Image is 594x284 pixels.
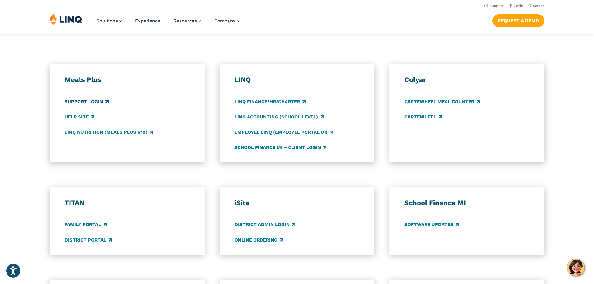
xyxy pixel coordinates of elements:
[173,18,201,24] a: Resources
[50,13,83,25] img: LINQ | K‑12 Software
[492,14,544,27] a: Request a Demo
[528,3,544,8] button: Open Search Bar
[135,18,160,24] a: Experience
[65,113,94,120] a: Help Site
[65,98,109,105] a: Support Login
[234,113,324,120] a: LINQ Accounting (school level)
[404,199,530,207] h3: School Finance MI
[234,75,360,84] h3: LINQ
[214,18,235,24] span: Company
[533,4,544,8] span: Search
[404,75,530,84] h3: Colyar
[509,4,523,8] a: Login
[96,18,122,24] a: Solutions
[65,199,190,207] h3: TITAN
[404,113,442,120] a: CARTEWHEEL
[234,199,360,207] h3: iSite
[96,13,239,34] nav: Primary Navigation
[65,237,112,243] a: District Portal
[234,98,306,105] a: LINQ Finance/HR/Charter
[96,18,118,24] span: Solutions
[65,221,107,228] a: Family Portal
[234,221,295,228] a: District Admin Login
[214,18,239,24] a: Company
[234,144,326,151] a: School Finance MI – Client Login
[484,4,504,8] a: Support
[234,129,333,136] a: Employee LINQ (Employee Portal UI)
[492,13,544,27] nav: Button Navigation
[404,98,480,105] a: CARTEWHEEL Meal Counter
[65,75,190,84] h3: Meals Plus
[65,129,153,136] a: LINQ Nutrition (Meals Plus v10)
[567,259,585,276] button: Hello, have a question? Let’s chat.
[234,237,283,243] a: Online Ordering
[173,18,197,24] span: Resources
[404,221,459,228] a: Software Updates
